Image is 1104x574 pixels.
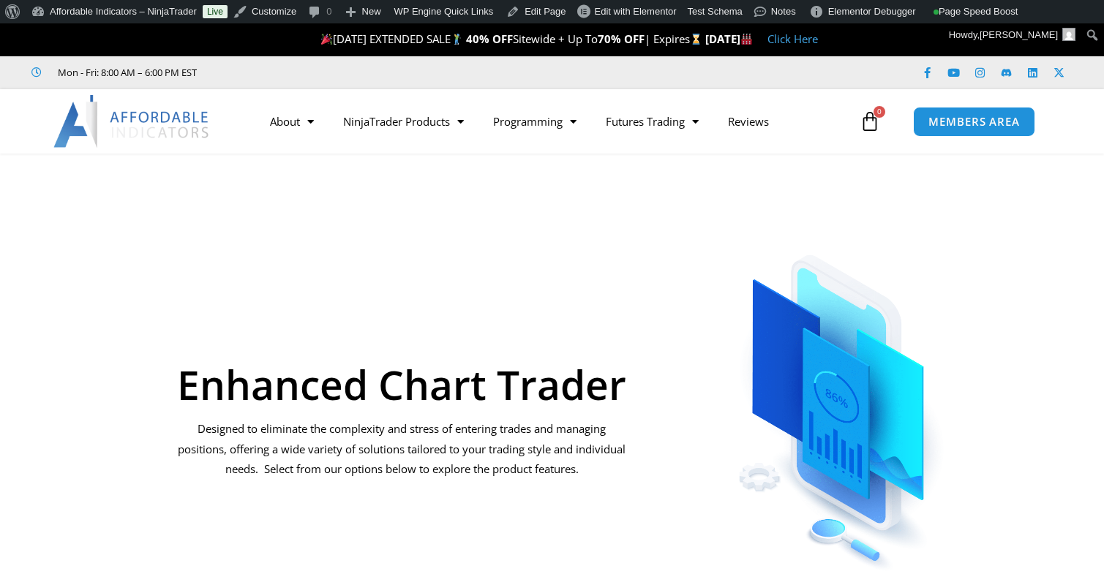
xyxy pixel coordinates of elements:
[466,31,513,46] strong: 40% OFF
[328,105,478,138] a: NinjaTrader Products
[176,364,628,404] h1: Enhanced Chart Trader
[944,23,1081,47] a: Howdy,
[451,34,462,45] img: 🏌️‍♂️
[913,107,1035,137] a: MEMBERS AREA
[767,31,818,46] a: Click Here
[928,116,1020,127] span: MEMBERS AREA
[478,105,591,138] a: Programming
[321,34,332,45] img: 🎉
[691,34,702,45] img: ⌛
[874,106,885,118] span: 0
[53,95,211,148] img: LogoAI | Affordable Indicators – NinjaTrader
[598,31,645,46] strong: 70% OFF
[217,65,437,80] iframe: Customer reviews powered by Trustpilot
[741,34,752,45] img: 🏭
[713,105,784,138] a: Reviews
[203,5,228,18] a: Live
[591,105,713,138] a: Futures Trading
[255,105,328,138] a: About
[980,29,1058,40] span: [PERSON_NAME]
[705,31,753,46] strong: [DATE]
[595,6,677,17] span: Edit with Elementor
[255,105,856,138] nav: Menu
[318,31,705,46] span: [DATE] EXTENDED SALE Sitewide + Up To | Expires
[54,64,197,81] span: Mon - Fri: 8:00 AM – 6:00 PM EST
[176,419,628,480] p: Designed to eliminate the complexity and stress of entering trades and managing positions, offeri...
[838,100,902,143] a: 0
